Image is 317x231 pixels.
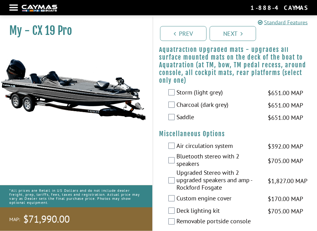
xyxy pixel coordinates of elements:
span: $1,827.00 MAP [268,177,307,186]
h4: Aquatraction Upgraded mats - upgrades all surface mounted mats on the deck of the boat to Aquatra... [159,46,311,85]
label: Bluetooth stereo with 2 speakers [176,153,260,169]
label: Deck lighting kit [176,207,260,216]
label: Upgraded Stereo with 2 upgraded speakers and amp - Rockford Fosgate [176,169,260,193]
a: Standard Features [258,18,308,27]
span: $651.00 MAP [268,101,303,110]
label: Air circulation system [176,142,260,151]
img: white-logo-c9c8dbefe5ff5ceceb0f0178aa75bf4bb51f6bca0971e226c86eb53dfe498488.png [22,5,57,11]
a: Next [210,26,256,41]
span: $705.00 MAP [268,207,303,216]
h1: My - CX 19 Pro [9,24,137,38]
div: 1-888-4CAYMAS [250,4,308,12]
span: $392.00 MAP [268,142,303,151]
span: $651.00 MAP [268,89,303,98]
label: Saddle [176,114,260,123]
span: $705.00 MAP [268,157,303,166]
a: Prev [160,26,206,41]
span: $170.00 MAP [268,195,303,204]
label: Storm (light grey) [176,89,260,98]
label: Custom engine cover [176,195,260,204]
span: $651.00 MAP [268,113,303,123]
ul: Pagination [158,25,317,41]
span: MAP: [9,216,20,223]
h4: Miscellaneous Options [159,130,311,138]
label: Charcoal (dark grey) [176,101,260,110]
label: Removable portside console [176,218,260,227]
span: $71,990.00 [23,213,70,226]
p: *All prices are Retail in US Dollars and do not include dealer freight, prep, tariffs, fees, taxe... [9,185,143,208]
